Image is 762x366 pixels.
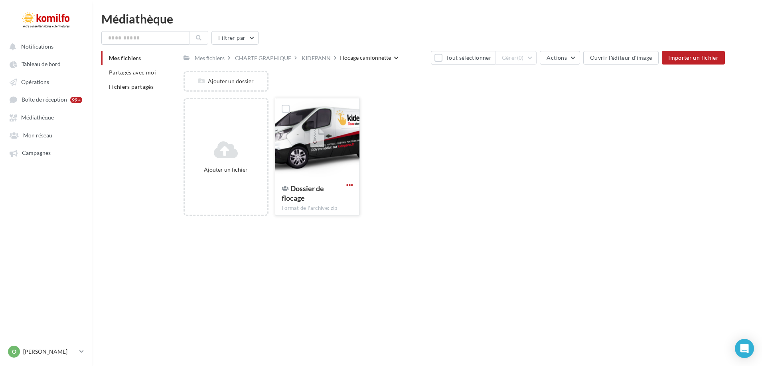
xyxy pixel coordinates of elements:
span: Médiathèque [21,114,54,121]
span: Campagnes [22,150,51,157]
span: (0) [517,55,524,61]
span: Mes fichiers [109,55,141,61]
span: Dossier de flocage [282,184,324,202]
button: Filtrer par [211,31,259,45]
div: Format de l'archive: zip [282,205,353,212]
a: Opérations [5,74,87,89]
p: [PERSON_NAME] [23,348,76,356]
div: 99+ [70,97,82,103]
span: Actions [547,54,567,61]
div: KIDEPANN [302,54,331,62]
span: Boîte de réception [22,96,67,103]
div: Ajouter un fichier [188,166,264,174]
button: Gérer(0) [495,51,537,65]
a: Boîte de réception 99+ [5,92,87,107]
span: Partagés avec moi [109,69,156,76]
button: Ouvrir l'éditeur d'image [583,51,659,65]
span: O [12,348,16,356]
div: Médiathèque [101,13,752,25]
button: Importer un fichier [662,51,725,65]
button: Notifications [5,39,84,53]
a: Médiathèque [5,110,87,124]
div: Mes fichiers [195,54,225,62]
span: Opérations [21,78,49,85]
span: Notifications [21,43,53,50]
button: Tout sélectionner [431,51,495,65]
div: Ajouter un dossier [185,77,267,85]
div: CHARTE GRAPHIQUE [235,54,291,62]
a: Tableau de bord [5,57,87,71]
span: Tableau de bord [22,61,61,68]
span: Mon réseau [23,132,52,139]
a: Campagnes [5,145,87,160]
button: Actions [540,51,580,65]
a: O [PERSON_NAME] [6,344,85,359]
div: Open Intercom Messenger [735,339,754,358]
span: Importer un fichier [668,54,719,61]
a: Mon réseau [5,128,87,142]
span: Fichiers partagés [109,83,154,90]
div: Flocage camionnette [340,54,391,62]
